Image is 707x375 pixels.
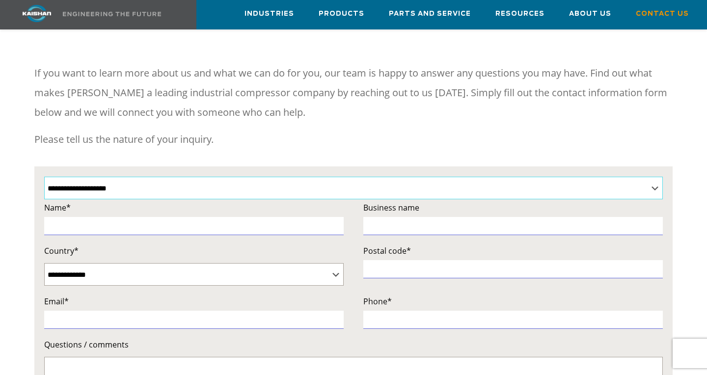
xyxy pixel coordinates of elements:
img: Engineering the future [63,12,161,16]
a: Parts and Service [389,0,471,27]
span: Parts and Service [389,8,471,20]
a: About Us [569,0,611,27]
span: Industries [245,8,294,20]
label: Email* [44,295,344,308]
a: Industries [245,0,294,27]
label: Business name [363,201,663,214]
label: Name* [44,201,344,214]
a: Products [319,0,364,27]
a: Resources [495,0,544,27]
p: Please tell us the nature of your inquiry. [34,130,673,149]
a: Contact Us [636,0,689,27]
label: Country* [44,244,344,258]
span: Contact Us [636,8,689,20]
label: Postal code* [363,244,663,258]
label: Phone* [363,295,663,308]
span: About Us [569,8,611,20]
p: If you want to learn more about us and what we can do for you, our team is happy to answer any qu... [34,63,673,122]
span: Resources [495,8,544,20]
span: Products [319,8,364,20]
